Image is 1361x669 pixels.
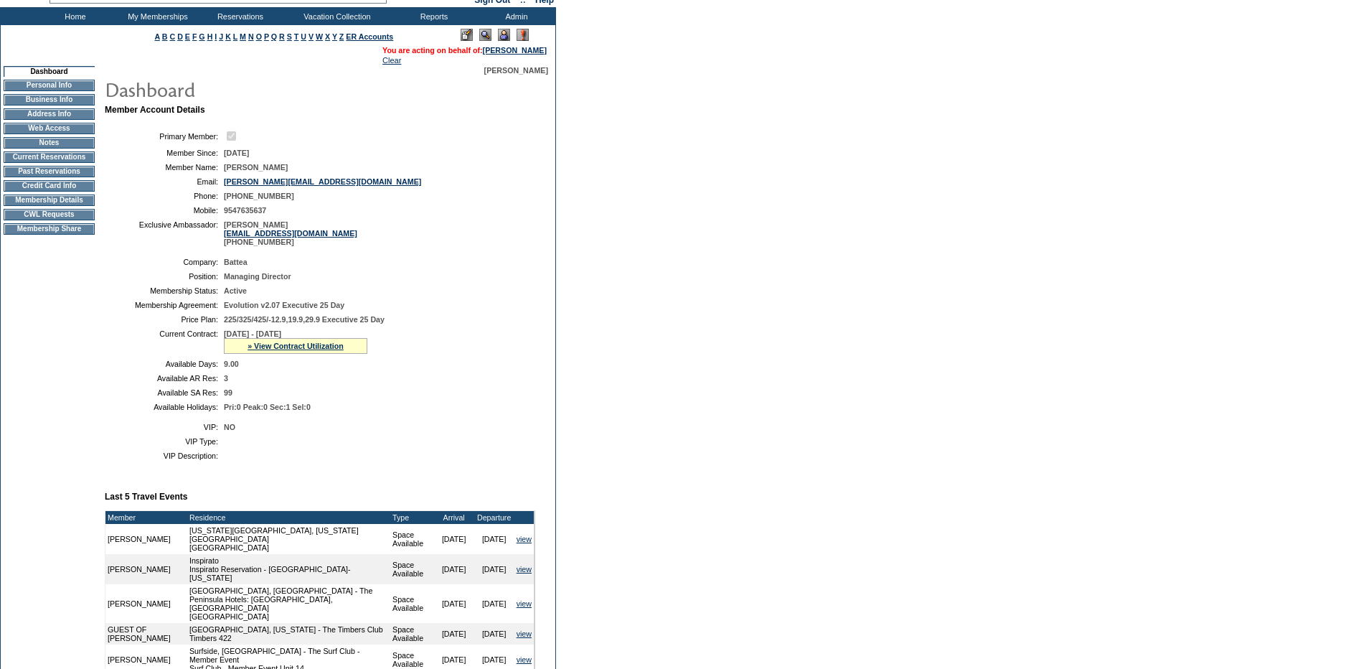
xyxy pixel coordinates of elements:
b: Member Account Details [105,105,205,115]
a: Q [271,32,277,41]
td: Residence [187,511,390,524]
td: [PERSON_NAME] [105,554,187,584]
a: T [294,32,299,41]
td: VIP: [110,423,218,431]
span: [PHONE_NUMBER] [224,192,294,200]
a: B [162,32,168,41]
td: Mobile: [110,206,218,215]
td: GUEST OF [PERSON_NAME] [105,623,187,645]
a: F [192,32,197,41]
td: Current Reservations [4,151,95,163]
a: K [225,32,231,41]
a: D [177,32,183,41]
td: [DATE] [474,584,514,623]
span: 3 [224,374,228,383]
td: Space Available [390,554,434,584]
a: view [517,599,532,608]
a: ER Accounts [346,32,393,41]
a: O [256,32,262,41]
a: C [169,32,175,41]
b: Last 5 Travel Events [105,492,187,502]
a: view [517,630,532,638]
td: Space Available [390,623,434,645]
td: Member [105,511,187,524]
span: 99 [224,388,232,397]
td: Home [32,7,115,25]
a: R [279,32,285,41]
td: Membership Details [4,195,95,206]
a: X [325,32,330,41]
td: [GEOGRAPHIC_DATA], [GEOGRAPHIC_DATA] - The Peninsula Hotels: [GEOGRAPHIC_DATA], [GEOGRAPHIC_DATA]... [187,584,390,623]
span: [PERSON_NAME] [PHONE_NUMBER] [224,220,357,246]
a: A [155,32,160,41]
img: Log Concern/Member Elevation [517,29,529,41]
td: Dashboard [4,66,95,77]
td: Member Since: [110,149,218,157]
a: N [248,32,254,41]
a: P [264,32,269,41]
img: View Mode [479,29,491,41]
a: J [219,32,223,41]
a: H [207,32,213,41]
td: [US_STATE][GEOGRAPHIC_DATA], [US_STATE][GEOGRAPHIC_DATA] [GEOGRAPHIC_DATA] [187,524,390,554]
td: [DATE] [474,554,514,584]
td: Credit Card Info [4,180,95,192]
td: [GEOGRAPHIC_DATA], [US_STATE] - The Timbers Club Timbers 422 [187,623,390,645]
span: 225/325/425/-12.9,19.9,29.9 Executive 25 Day [224,315,385,324]
td: CWL Requests [4,209,95,220]
span: 9.00 [224,360,239,368]
td: Exclusive Ambassador: [110,220,218,246]
a: W [316,32,323,41]
td: [DATE] [434,554,474,584]
td: Vacation Collection [280,7,391,25]
td: VIP Type: [110,437,218,446]
span: Managing Director [224,272,291,281]
span: Battea [224,258,248,266]
td: Available SA Res: [110,388,218,397]
td: [DATE] [434,524,474,554]
td: VIP Description: [110,452,218,460]
a: Clear [382,56,401,65]
td: Available Holidays: [110,403,218,411]
span: Active [224,286,247,295]
span: [PERSON_NAME] [484,66,548,75]
a: U [301,32,306,41]
td: Past Reservations [4,166,95,177]
td: Inspirato Inspirato Reservation - [GEOGRAPHIC_DATA]-[US_STATE] [187,554,390,584]
td: Membership Share [4,223,95,235]
td: Business Info [4,94,95,106]
a: view [517,535,532,543]
td: Current Contract: [110,329,218,354]
span: [DATE] [224,149,249,157]
td: Position: [110,272,218,281]
td: [DATE] [434,584,474,623]
img: Impersonate [498,29,510,41]
a: V [309,32,314,41]
img: pgTtlDashboard.gif [104,75,391,103]
a: » View Contract Utilization [248,342,344,350]
td: Notes [4,137,95,149]
span: 9547635637 [224,206,266,215]
td: Arrival [434,511,474,524]
a: E [185,32,190,41]
td: Phone: [110,192,218,200]
a: L [233,32,237,41]
td: Available AR Res: [110,374,218,383]
a: view [517,655,532,664]
td: Price Plan: [110,315,218,324]
td: [PERSON_NAME] [105,584,187,623]
td: [DATE] [474,623,514,645]
a: I [215,32,217,41]
td: Membership Agreement: [110,301,218,309]
img: Edit Mode [461,29,473,41]
td: Web Access [4,123,95,134]
td: Space Available [390,524,434,554]
span: [DATE] - [DATE] [224,329,281,338]
a: [PERSON_NAME] [483,46,547,55]
a: G [199,32,204,41]
td: My Memberships [115,7,197,25]
a: [PERSON_NAME][EMAIL_ADDRESS][DOMAIN_NAME] [224,177,421,186]
td: Space Available [390,584,434,623]
span: You are acting on behalf of: [382,46,547,55]
td: Admin [474,7,556,25]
